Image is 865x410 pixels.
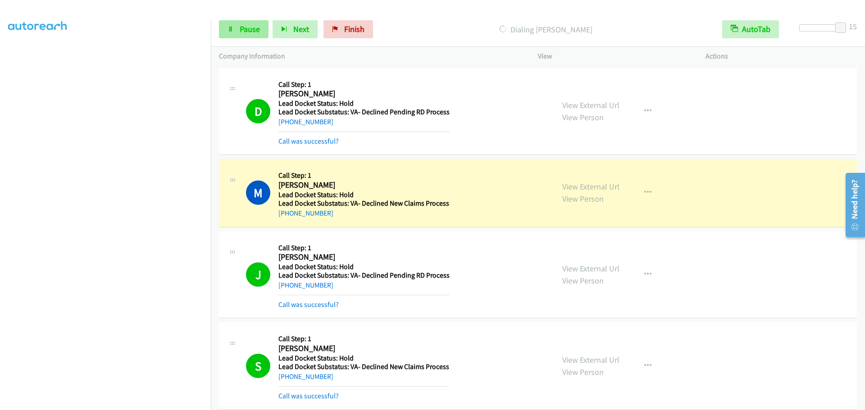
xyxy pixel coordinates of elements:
a: Finish [323,20,373,38]
h2: [PERSON_NAME] [278,343,446,354]
a: [PHONE_NUMBER] [278,281,333,289]
a: View Person [562,275,604,286]
h5: Lead Docket Substatus: VA- Declined New Claims Process [278,362,449,371]
span: Finish [344,24,364,34]
h1: M [246,180,270,205]
h5: Lead Docket Substatus: VA- Declined New Claims Process [278,199,449,208]
p: Actions [706,51,857,62]
a: Pause [219,20,269,38]
h5: Call Step: 1 [278,334,449,343]
h5: Call Step: 1 [278,243,450,252]
h2: [PERSON_NAME] [278,89,446,99]
h5: Lead Docket Status: Hold [278,190,449,199]
h1: J [246,262,270,287]
a: [PHONE_NUMBER] [278,209,333,217]
h5: Lead Docket Status: Hold [278,99,450,108]
button: AutoTab [722,20,779,38]
h1: S [246,354,270,378]
a: View External Url [562,181,619,192]
p: Company Information [219,51,522,62]
h5: Lead Docket Substatus: VA- Declined Pending RD Process [278,108,450,117]
h2: [PERSON_NAME] [278,252,446,262]
a: Call was successful? [278,137,339,145]
a: View External Url [562,355,619,365]
span: Next [293,24,309,34]
p: View [538,51,689,62]
h5: Lead Docket Status: Hold [278,262,450,271]
h5: Lead Docket Substatus: VA- Declined Pending RD Process [278,271,450,280]
iframe: Resource Center [839,169,865,241]
a: [PHONE_NUMBER] [278,372,333,381]
h1: D [246,99,270,123]
p: Dialing [PERSON_NAME] [385,23,706,36]
div: 15 [849,20,857,32]
a: View Person [562,367,604,377]
span: Pause [240,24,260,34]
h5: Lead Docket Status: Hold [278,354,449,363]
a: Call was successful? [278,392,339,400]
button: Next [273,20,318,38]
a: [PHONE_NUMBER] [278,117,333,126]
h5: Call Step: 1 [278,80,450,89]
a: View External Url [562,100,619,110]
a: Call was successful? [278,300,339,309]
h5: Call Step: 1 [278,171,449,180]
a: View Person [562,112,604,122]
a: View Person [562,194,604,204]
a: View External Url [562,263,619,274]
h2: [PERSON_NAME] [278,180,446,190]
